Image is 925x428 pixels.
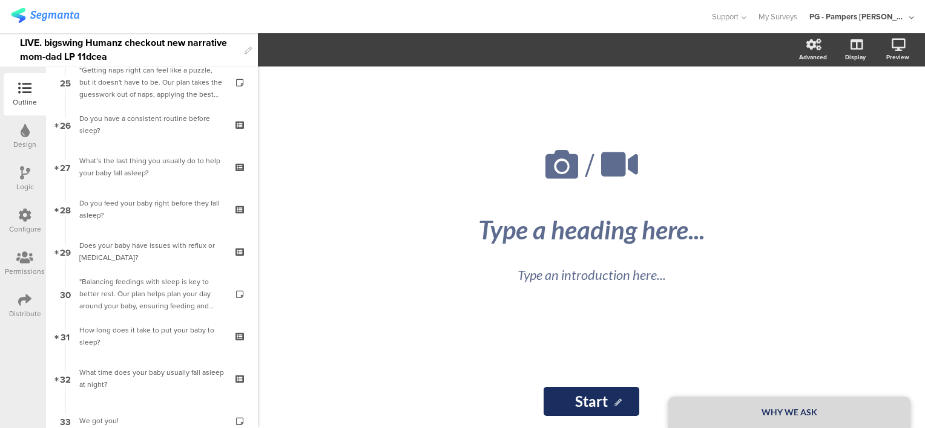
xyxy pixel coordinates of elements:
[79,415,224,427] div: We got you!
[585,141,594,189] span: /
[60,160,70,173] span: 27
[60,372,71,385] span: 32
[79,239,224,264] div: Does your baby have issues with reflux or colic?
[49,357,255,400] a: 32 What time does your baby usually fall asleep at night?
[60,76,71,89] span: 25
[79,276,224,312] div: "Balancing feedings with sleep is key to better rest. Our plan helps plan your day around your ba...
[809,11,906,22] div: PG - Pampers [PERSON_NAME]
[79,324,224,348] div: How long does it take to put your baby to sleep?
[49,146,255,188] a: 27 What’s the last thing you usually do to help your baby fall asleep?
[49,103,255,146] a: 26 Do you have a consistent routine before sleep?
[380,265,803,285] div: Type an introduction here...
[11,8,79,23] img: segmanta logo
[9,308,41,319] div: Distribute
[762,407,817,417] strong: WHY WE ASK
[367,215,815,245] div: Type a heading here...
[13,97,37,108] div: Outline
[61,329,70,343] span: 31
[60,245,71,258] span: 29
[49,188,255,230] a: 28 Do you feed your baby right before they fall asleep?
[799,53,827,62] div: Advanced
[16,181,34,192] div: Logic
[60,118,71,131] span: 26
[712,11,739,22] span: Support
[49,61,255,103] a: 25 "Getting naps right can feel like a puzzle, but it doesn't have to be. Our plan takes the gues...
[60,287,71,300] span: 30
[79,64,224,100] div: "Getting naps right can feel like a puzzle, but it doesn't have to be. Our plan takes the guesswo...
[79,197,224,221] div: Do you feed your baby right before they fall asleep?
[20,33,239,66] div: LIVE. bigswing Humanz checkout new narrative mom-dad LP 11dcea
[79,112,224,137] div: Do you have a consistent routine before sleep?
[79,155,224,179] div: What’s the last thing you usually do to help your baby fall asleep?
[49,315,255,357] a: 31 How long does it take to put your baby to sleep?
[60,203,71,216] span: 28
[60,414,71,427] span: 33
[845,53,866,62] div: Display
[49,230,255,273] a: 29 Does your baby have issues with reflux or [MEDICAL_DATA]?
[9,224,41,235] div: Configure
[79,366,224,391] div: What time does your baby usually fall asleep at night?
[5,266,45,277] div: Permissions
[49,273,255,315] a: 30 "Balancing feedings with sleep is key to better rest. Our plan helps plan your day around your...
[13,139,36,150] div: Design
[544,387,639,416] input: Start
[886,53,909,62] div: Preview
